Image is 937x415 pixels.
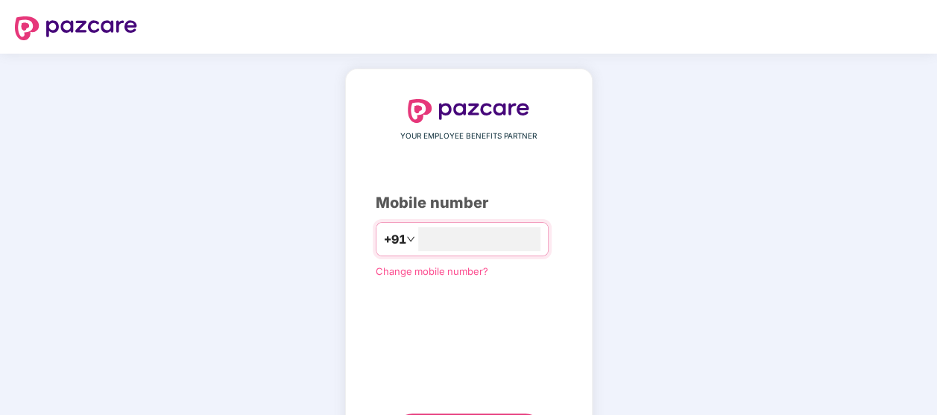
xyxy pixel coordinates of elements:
[408,99,530,123] img: logo
[376,191,562,215] div: Mobile number
[406,235,415,244] span: down
[400,130,537,142] span: YOUR EMPLOYEE BENEFITS PARTNER
[376,265,488,277] a: Change mobile number?
[15,16,137,40] img: logo
[384,230,406,249] span: +91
